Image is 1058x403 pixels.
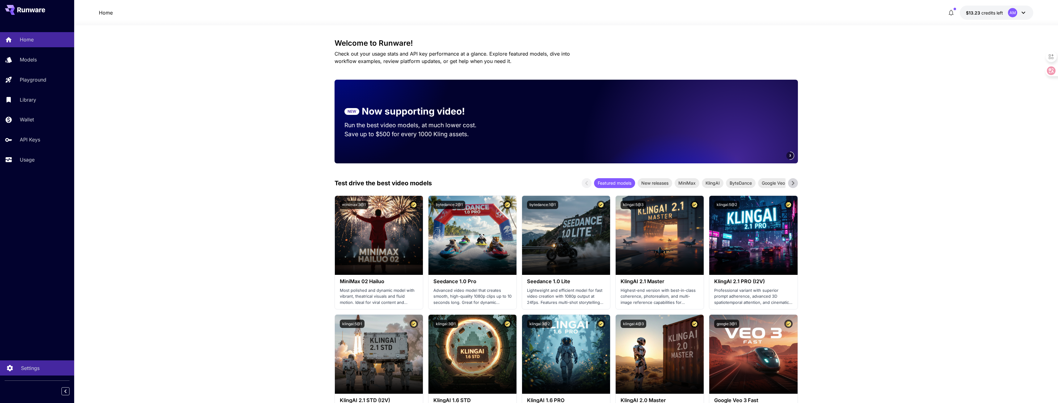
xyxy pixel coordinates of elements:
div: KlingAI [702,178,723,188]
div: $13.2257 [966,10,1003,16]
img: alt [522,196,610,275]
img: alt [616,315,704,394]
button: Certified Model – Vetted for best performance and includes a commercial license. [690,320,699,328]
h3: Seedance 1.0 Lite [527,279,605,284]
nav: breadcrumb [99,9,113,16]
div: AM [1008,8,1017,17]
h3: KlingAI 2.1 PRO (I2V) [714,279,792,284]
img: alt [335,196,423,275]
button: Certified Model – Vetted for best performance and includes a commercial license. [503,320,512,328]
img: alt [428,196,516,275]
button: Certified Model – Vetted for best performance and includes a commercial license. [503,201,512,209]
button: Collapse sidebar [61,387,70,395]
button: Certified Model – Vetted for best performance and includes a commercial license. [784,201,793,209]
button: Certified Model – Vetted for best performance and includes a commercial license. [597,320,605,328]
h3: Seedance 1.0 Pro [433,279,512,284]
img: alt [616,196,704,275]
h3: MiniMax 02 Hailuo [340,279,418,284]
button: klingai:3@2 [527,320,552,328]
button: Certified Model – Vetted for best performance and includes a commercial license. [597,201,605,209]
div: ByteDance [726,178,756,188]
p: Playground [20,76,46,83]
p: Home [20,36,34,43]
p: Wallet [20,116,34,123]
p: Usage [20,156,35,163]
button: $13.2257AM [960,6,1033,20]
p: Library [20,96,36,103]
h3: KlingAI 2.1 Master [621,279,699,284]
img: alt [709,196,797,275]
img: alt [709,315,797,394]
p: Settings [21,364,40,372]
p: Highest-end version with best-in-class coherence, photorealism, and multi-image reference capabil... [621,288,699,306]
div: Featured models [594,178,635,188]
p: Models [20,56,37,63]
button: bytedance:2@1 [433,201,465,209]
button: Certified Model – Vetted for best performance and includes a commercial license. [410,320,418,328]
span: credits left [981,10,1003,15]
button: klingai:5@1 [340,320,365,328]
div: Collapse sidebar [66,386,74,397]
p: Now supporting video! [362,104,465,118]
span: New releases [638,180,672,186]
p: NEW [348,109,356,114]
div: Google Veo [758,178,789,188]
button: minimax:3@1 [340,201,368,209]
p: Run the best video models, at much lower cost. [344,121,488,130]
button: Certified Model – Vetted for best performance and includes a commercial license. [410,201,418,209]
button: bytedance:1@1 [527,201,558,209]
button: klingai:4@3 [621,320,646,328]
p: Advanced video model that creates smooth, high-quality 1080p clips up to 10 seconds long. Great f... [433,288,512,306]
p: Most polished and dynamic model with vibrant, theatrical visuals and fluid motion. Ideal for vira... [340,288,418,306]
span: MiniMax [675,180,699,186]
p: API Keys [20,136,40,143]
button: Certified Model – Vetted for best performance and includes a commercial license. [784,320,793,328]
span: ByteDance [726,180,756,186]
div: New releases [638,178,672,188]
span: Check out your usage stats and API key performance at a glance. Explore featured models, dive int... [335,51,570,64]
p: Save up to $500 for every 1000 Kling assets. [344,130,488,139]
button: klingai:5@2 [714,201,740,209]
img: alt [428,315,516,394]
h3: Welcome to Runware! [335,39,798,48]
p: Lightweight and efficient model for fast video creation with 1080p output at 24fps. Features mult... [527,288,605,306]
span: KlingAI [702,180,723,186]
p: Professional variant with superior prompt adherence, advanced 3D spatiotemporal attention, and ci... [714,288,792,306]
span: Google Veo [758,180,789,186]
div: MiniMax [675,178,699,188]
button: klingai:3@1 [433,320,458,328]
button: klingai:5@3 [621,201,646,209]
button: Certified Model – Vetted for best performance and includes a commercial license. [690,201,699,209]
span: Featured models [594,180,635,186]
a: Home [99,9,113,16]
img: alt [335,315,423,394]
span: $13.23 [966,10,981,15]
img: alt [522,315,610,394]
button: google:3@1 [714,320,739,328]
p: Test drive the best video models [335,178,432,188]
span: 3 [789,153,791,158]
